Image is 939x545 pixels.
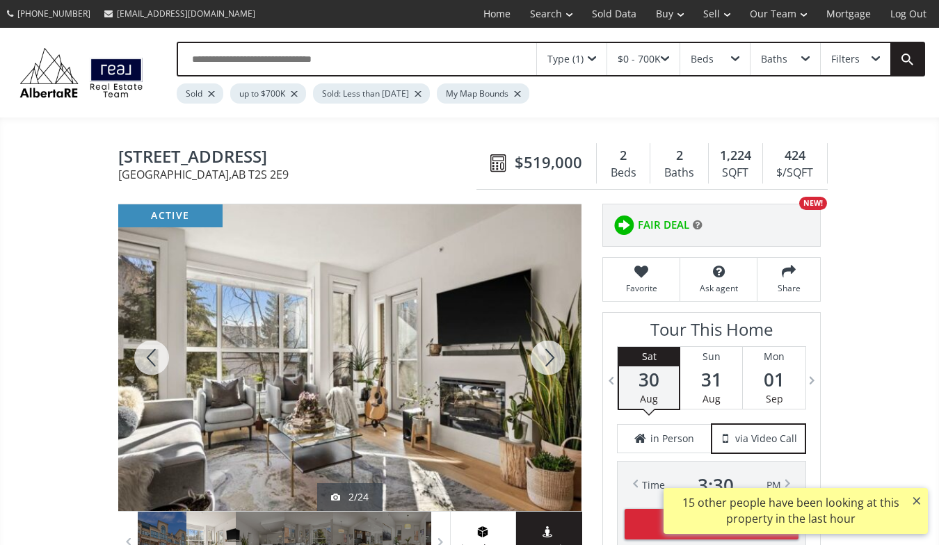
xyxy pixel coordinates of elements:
[331,490,369,504] div: 2/24
[691,54,714,64] div: Beds
[118,169,483,180] span: [GEOGRAPHIC_DATA] , AB T2S 2E9
[610,211,638,239] img: rating icon
[703,392,721,405] span: Aug
[743,347,805,366] div: Mon
[547,54,584,64] div: Type (1)
[761,54,787,64] div: Baths
[617,320,806,346] h3: Tour This Home
[764,282,813,294] span: Share
[604,147,643,165] div: 2
[642,475,781,495] div: Time PM
[680,370,742,389] span: 31
[716,163,755,184] div: SQFT
[117,8,255,19] span: [EMAIL_ADDRESS][DOMAIN_NAME]
[618,54,661,64] div: $0 - 700K
[657,163,700,184] div: Baths
[515,152,582,173] span: $519,000
[604,163,643,184] div: Beds
[687,282,750,294] span: Ask agent
[230,83,306,104] div: up to $700K
[640,392,658,405] span: Aug
[770,147,820,165] div: 424
[770,163,820,184] div: $/SQFT
[610,282,673,294] span: Favorite
[118,204,223,227] div: active
[313,83,430,104] div: Sold: Less than [DATE]
[657,147,700,165] div: 2
[735,432,797,446] span: via Video Call
[671,495,910,527] div: 15 other people have been looking at this property in the last hour
[698,475,734,495] span: 3 : 30
[680,347,742,366] div: Sun
[650,432,694,446] span: in Person
[743,370,805,389] span: 01
[97,1,262,26] a: [EMAIL_ADDRESS][DOMAIN_NAME]
[437,83,529,104] div: My Map Bounds
[720,147,751,165] span: 1,224
[14,44,149,101] img: Logo
[118,147,483,169] span: 1730 5A Street SW #203
[118,204,581,511] div: 1730 5A Street SW #203 Calgary, AB T2S 2E9 - Photo 2 of 24
[17,8,90,19] span: [PHONE_NUMBER]
[831,54,860,64] div: Filters
[906,488,928,513] button: ×
[177,83,223,104] div: Sold
[638,218,689,232] span: FAIR DEAL
[766,392,783,405] span: Sep
[619,370,679,389] span: 30
[619,347,679,366] div: Sat
[476,526,490,537] img: virtual tour icon
[799,197,827,210] div: NEW!
[625,509,798,539] button: Schedule Tour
